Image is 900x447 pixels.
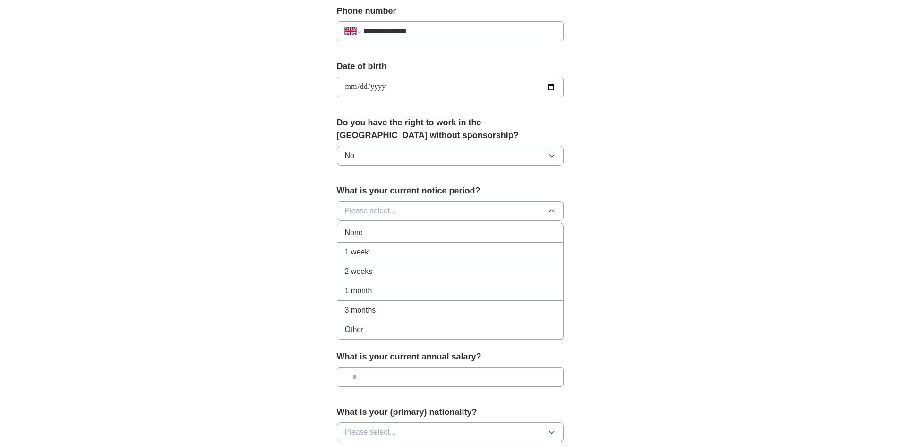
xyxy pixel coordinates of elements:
label: Phone number [337,5,564,18]
span: 1 week [345,246,369,258]
button: No [337,146,564,166]
label: Date of birth [337,60,564,73]
span: Please select... [345,427,396,438]
span: None [345,227,363,238]
span: 1 month [345,285,372,297]
span: No [345,150,354,161]
button: Please select... [337,422,564,442]
span: 2 weeks [345,266,373,277]
span: Please select... [345,205,396,217]
label: Do you have the right to work in the [GEOGRAPHIC_DATA] without sponsorship? [337,116,564,142]
label: What is your current notice period? [337,184,564,197]
label: What is your current annual salary? [337,351,564,363]
span: 3 months [345,305,376,316]
span: Other [345,324,364,335]
button: Please select... [337,201,564,221]
label: What is your (primary) nationality? [337,406,564,419]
